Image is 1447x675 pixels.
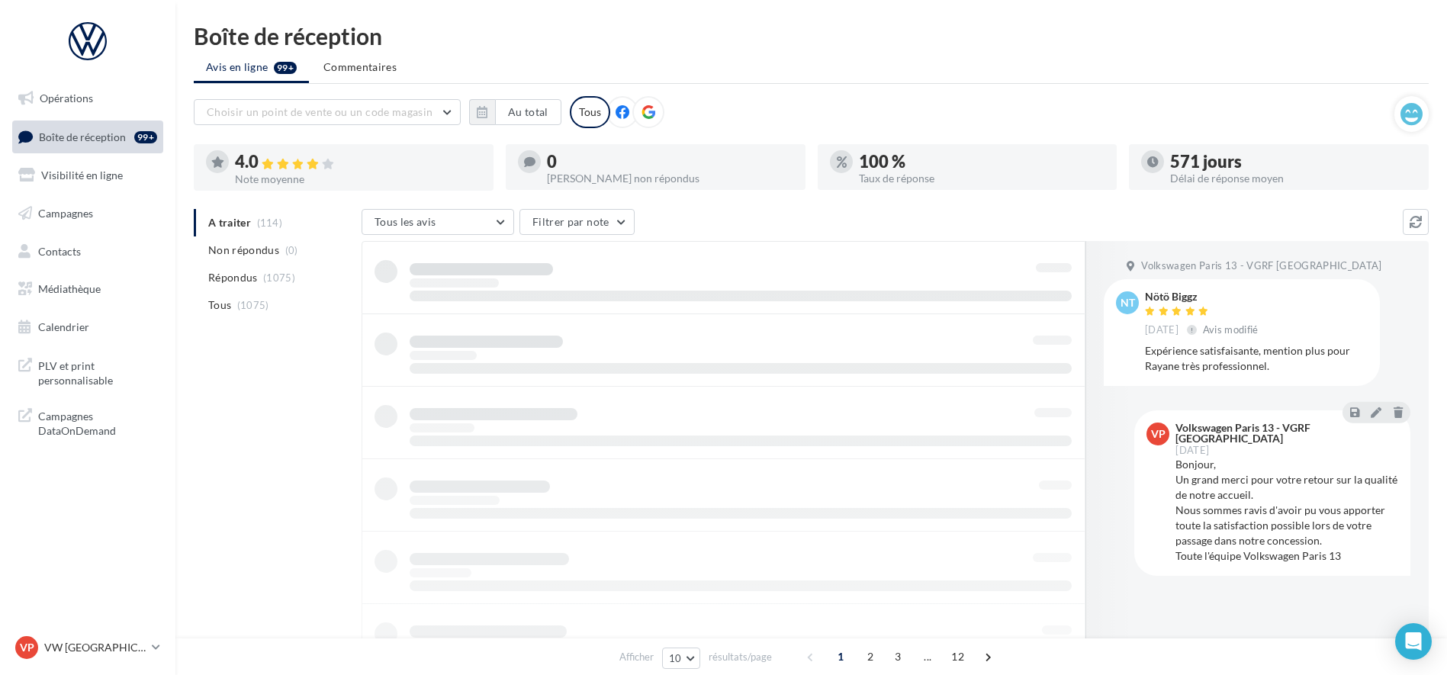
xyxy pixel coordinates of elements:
button: Tous les avis [362,209,514,235]
span: Afficher [619,650,654,664]
button: Au total [469,99,561,125]
div: 0 [547,153,793,170]
span: Nt [1121,295,1135,310]
a: Campagnes [9,198,166,230]
span: ... [915,644,940,669]
a: Contacts [9,236,166,268]
span: VP [20,640,34,655]
div: 571 jours [1170,153,1416,170]
span: PLV et print personnalisable [38,355,157,388]
span: Tous les avis [375,215,436,228]
div: Volkswagen Paris 13 - VGRF [GEOGRAPHIC_DATA] [1175,423,1395,444]
span: Boîte de réception [39,130,126,143]
div: Expérience satisfaisante, mention plus pour Rayane très professionnel. [1145,343,1368,374]
span: 10 [669,652,682,664]
span: 2 [858,644,883,669]
span: VP [1151,426,1166,442]
span: Campagnes [38,207,93,220]
span: 3 [886,644,910,669]
span: [DATE] [1145,323,1179,337]
span: Volkswagen Paris 13 - VGRF [GEOGRAPHIC_DATA] [1141,259,1381,273]
span: Tous [208,297,231,313]
span: 1 [828,644,853,669]
a: PLV et print personnalisable [9,349,166,394]
div: Boîte de réception [194,24,1429,47]
span: Contacts [38,244,81,257]
div: Open Intercom Messenger [1395,623,1432,660]
span: [DATE] [1175,445,1209,455]
p: VW [GEOGRAPHIC_DATA] 13 [44,640,146,655]
div: Délai de réponse moyen [1170,173,1416,184]
div: Nötö Biggz [1145,291,1262,302]
span: (0) [285,244,298,256]
button: Au total [495,99,561,125]
div: Note moyenne [235,174,481,185]
span: Choisir un point de vente ou un code magasin [207,105,432,118]
div: Taux de réponse [859,173,1105,184]
div: [PERSON_NAME] non répondus [547,173,793,184]
span: Médiathèque [38,282,101,295]
span: Non répondus [208,243,279,258]
span: (1075) [237,299,269,311]
button: 10 [662,648,701,669]
span: 12 [945,644,970,669]
a: Campagnes DataOnDemand [9,400,166,445]
div: Tous [570,96,610,128]
span: Répondus [208,270,258,285]
div: 100 % [859,153,1105,170]
button: Filtrer par note [519,209,635,235]
a: Boîte de réception99+ [9,121,166,153]
a: Opérations [9,82,166,114]
a: Visibilité en ligne [9,159,166,191]
span: Commentaires [323,59,397,75]
span: résultats/page [709,650,772,664]
span: Opérations [40,92,93,104]
span: Campagnes DataOnDemand [38,406,157,439]
span: (1075) [263,272,295,284]
div: 4.0 [235,153,481,171]
span: Visibilité en ligne [41,169,123,182]
span: Avis modifié [1203,323,1259,336]
a: VP VW [GEOGRAPHIC_DATA] 13 [12,633,163,662]
div: 99+ [134,131,157,143]
span: Calendrier [38,320,89,333]
button: Choisir un point de vente ou un code magasin [194,99,461,125]
a: Calendrier [9,311,166,343]
div: Bonjour, Un grand merci pour votre retour sur la qualité de notre accueil. Nous sommes ravis d'av... [1175,457,1398,564]
a: Médiathèque [9,273,166,305]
